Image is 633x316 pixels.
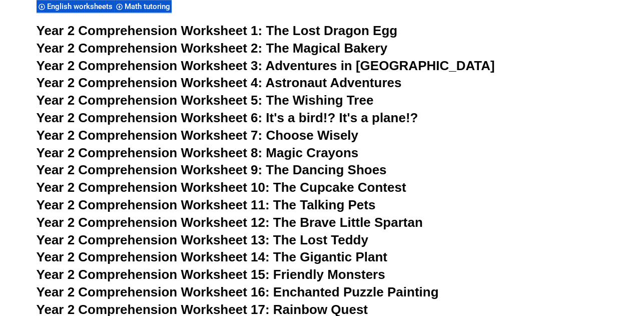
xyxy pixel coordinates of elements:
[37,75,402,90] a: Year 2 Comprehension Worksheet 4: Astronaut Adventures
[37,23,397,38] a: Year 2 Comprehension Worksheet 1: The Lost Dragon Egg
[37,128,263,143] span: Year 2 Comprehension Worksheet 7:
[37,162,387,177] a: Year 2 Comprehension Worksheet 9: The Dancing Shoes
[37,41,387,56] a: Year 2 Comprehension Worksheet 2: The Magical Bakery
[37,93,263,108] span: Year 2 Comprehension Worksheet 5:
[47,2,116,11] span: English worksheets
[37,41,263,56] span: Year 2 Comprehension Worksheet 2:
[37,58,263,73] span: Year 2 Comprehension Worksheet 3:
[37,197,376,212] a: Year 2 Comprehension Worksheet 11: The Talking Pets
[37,58,495,73] a: Year 2 Comprehension Worksheet 3: Adventures in [GEOGRAPHIC_DATA]
[37,23,263,38] span: Year 2 Comprehension Worksheet 1:
[37,93,374,108] a: Year 2 Comprehension Worksheet 5: The Wishing Tree
[466,203,633,316] iframe: Chat Widget
[37,284,439,299] a: Year 2 Comprehension Worksheet 16: Enchanted Puzzle Painting
[37,215,423,230] a: Year 2 Comprehension Worksheet 12: The Brave Little Spartan
[266,41,387,56] span: The Magical Bakery
[265,58,494,73] span: Adventures in [GEOGRAPHIC_DATA]
[37,145,359,160] a: Year 2 Comprehension Worksheet 8: Magic Crayons
[266,93,373,108] span: The Wishing Tree
[37,180,406,195] a: Year 2 Comprehension Worksheet 10: The Cupcake Contest
[37,128,358,143] a: Year 2 Comprehension Worksheet 7: Choose Wisely
[266,128,358,143] span: Choose Wisely
[37,249,387,264] a: Year 2 Comprehension Worksheet 14: The Gigantic Plant
[37,110,418,125] a: Year 2 Comprehension Worksheet 6: It's a bird!? It's a plane!?
[266,23,397,38] span: The Lost Dragon Egg
[37,267,385,282] a: Year 2 Comprehension Worksheet 15: Friendly Monsters
[265,75,401,90] span: Astronaut Adventures
[37,232,368,247] a: Year 2 Comprehension Worksheet 13: The Lost Teddy
[37,75,263,90] span: Year 2 Comprehension Worksheet 4:
[125,2,173,11] span: Math tutoring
